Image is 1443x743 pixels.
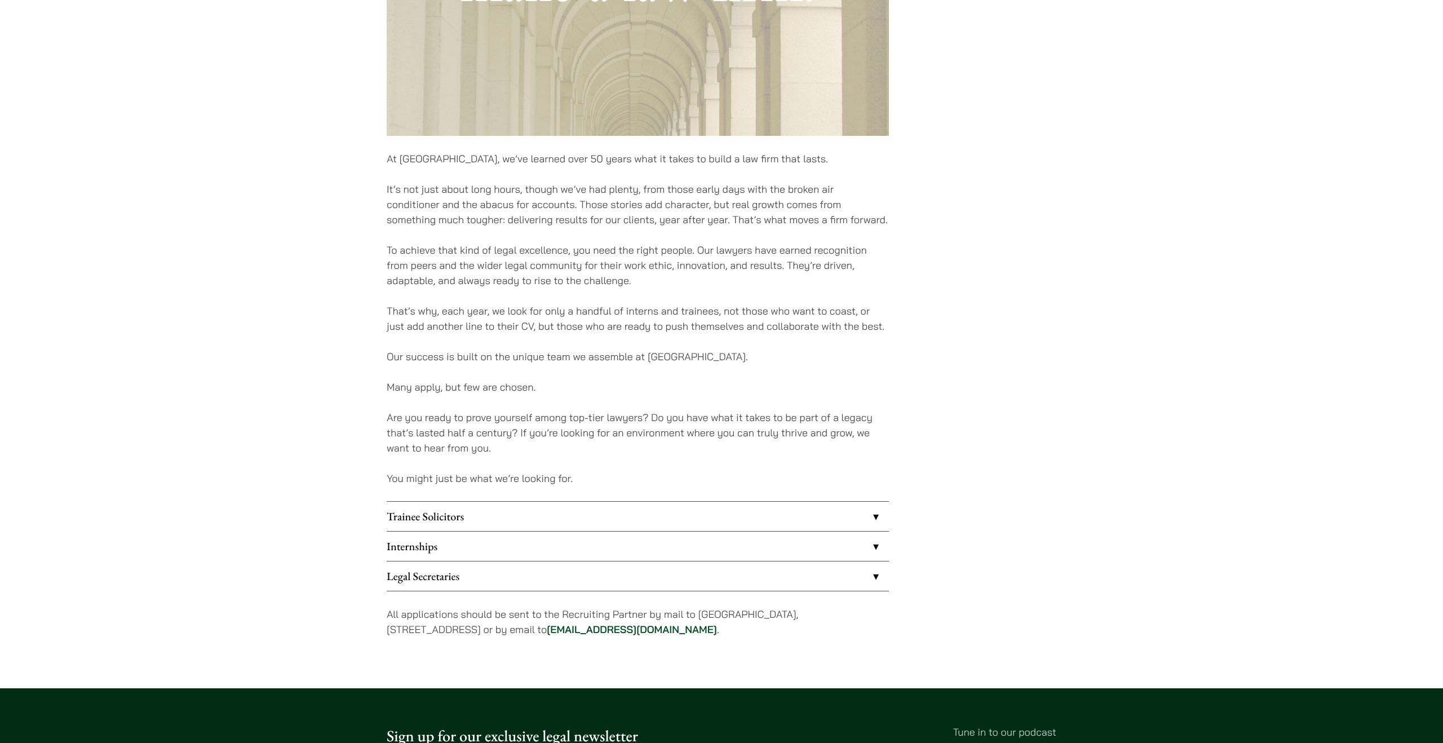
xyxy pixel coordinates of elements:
[387,182,889,227] p: It’s not just about long hours, though we’ve had plenty, from those early days with the broken ai...
[387,303,889,334] p: That’s why, each year, we look for only a handful of interns and trainees, not those who want to ...
[387,242,889,288] p: To achieve that kind of legal excellence, you need the right people. Our lawyers have earned reco...
[387,471,889,486] p: You might just be what we’re looking for.
[387,502,889,531] a: Trainee Solicitors
[387,379,889,395] p: Many apply, but few are chosen.
[387,532,889,561] a: Internships
[731,724,1056,740] p: Tune in to our podcast
[387,561,889,591] a: Legal Secretaries
[547,623,717,636] a: [EMAIL_ADDRESS][DOMAIN_NAME]
[387,349,889,364] p: Our success is built on the unique team we assemble at [GEOGRAPHIC_DATA].
[387,607,889,637] p: All applications should be sent to the Recruiting Partner by mail to [GEOGRAPHIC_DATA], [STREET_A...
[387,410,889,455] p: Are you ready to prove yourself among top-tier lawyers? Do you have what it takes to be part of a...
[387,151,889,166] p: At [GEOGRAPHIC_DATA], we’ve learned over 50 years what it takes to build a law firm that lasts.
